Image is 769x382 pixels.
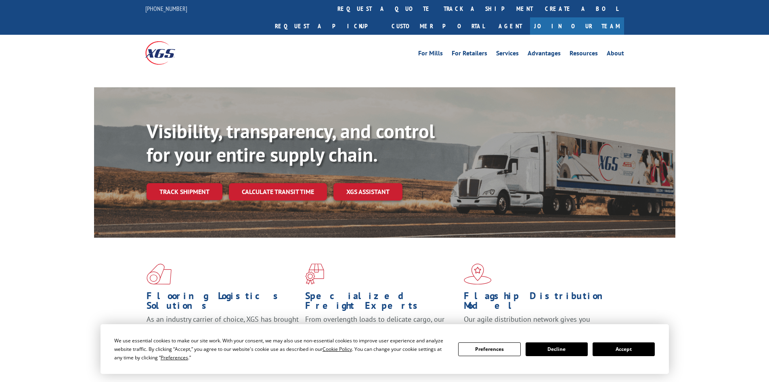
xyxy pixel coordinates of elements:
b: Visibility, transparency, and control for your entire supply chain. [147,118,435,167]
button: Decline [526,342,588,356]
img: xgs-icon-focused-on-flooring-red [305,264,324,285]
a: Customer Portal [386,17,490,35]
div: We use essential cookies to make our site work. With your consent, we may also use non-essential ... [114,336,448,362]
img: xgs-icon-flagship-distribution-model-red [464,264,492,285]
a: [PHONE_NUMBER] [145,4,187,13]
h1: Flagship Distribution Model [464,291,616,314]
a: XGS ASSISTANT [333,183,402,200]
button: Preferences [458,342,520,356]
a: For Retailers [452,50,487,59]
h1: Specialized Freight Experts [305,291,458,314]
span: Cookie Policy [323,346,352,352]
p: From overlength loads to delicate cargo, our experienced staff knows the best way to move your fr... [305,314,458,350]
a: For Mills [418,50,443,59]
a: About [607,50,624,59]
span: As an industry carrier of choice, XGS has brought innovation and dedication to flooring logistics... [147,314,299,343]
a: Agent [490,17,530,35]
a: Track shipment [147,183,222,200]
a: Services [496,50,519,59]
a: Calculate transit time [229,183,327,200]
a: Request a pickup [269,17,386,35]
button: Accept [593,342,655,356]
span: Preferences [161,354,188,361]
a: Advantages [528,50,561,59]
a: Resources [570,50,598,59]
h1: Flooring Logistics Solutions [147,291,299,314]
a: Join Our Team [530,17,624,35]
span: Our agile distribution network gives you nationwide inventory management on demand. [464,314,612,333]
div: Cookie Consent Prompt [101,324,669,374]
img: xgs-icon-total-supply-chain-intelligence-red [147,264,172,285]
